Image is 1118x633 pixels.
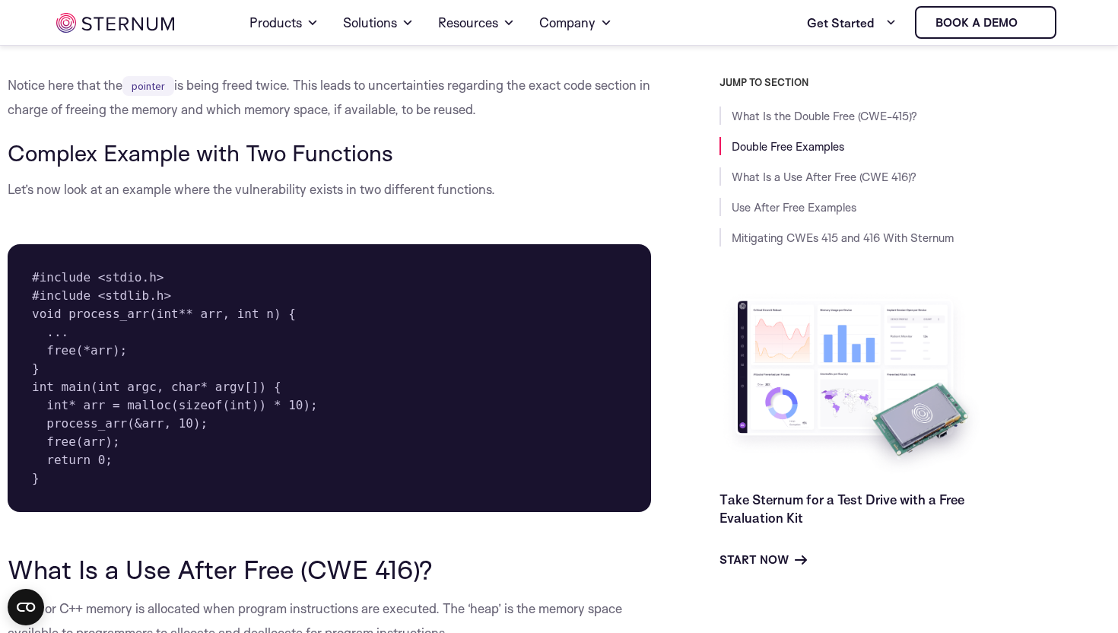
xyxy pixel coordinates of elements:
[8,177,651,202] p: Let’s now look at an example where the vulnerability exists in two different functions.
[807,8,897,38] a: Get Started
[719,289,986,479] img: Take Sternum for a Test Drive with a Free Evaluation Kit
[732,200,856,215] a: Use After Free Examples
[343,2,414,44] a: Solutions
[539,2,612,44] a: Company
[719,491,964,526] a: Take Sternum for a Test Drive with a Free Evaluation Kit
[732,170,916,184] a: What Is a Use After Free (CWE 416)?
[732,231,954,245] a: Mitigating CWEs 415 and 416 With Sternum
[56,13,174,33] img: sternum iot
[719,76,1110,88] h3: JUMP TO SECTION
[1024,17,1036,29] img: sternum iot
[732,139,844,154] a: Double Free Examples
[8,555,651,584] h2: What Is a Use After Free (CWE 416)?
[8,140,651,166] h3: Complex Example with Two Functions
[249,2,319,44] a: Products
[8,589,44,625] button: Open CMP widget
[8,244,651,512] pre: #include <stdio.h> #include <stdlib.h> void process_arr(int** arr, int n) { ... free(*arr); } int...
[719,551,807,569] a: Start Now
[732,109,917,123] a: What Is the Double Free (CWE-415)?
[915,6,1056,39] a: Book a demo
[8,73,651,122] p: Notice here that the is being freed twice. This leads to uncertainties regarding the exact code s...
[122,76,174,96] code: pointer
[438,2,515,44] a: Resources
